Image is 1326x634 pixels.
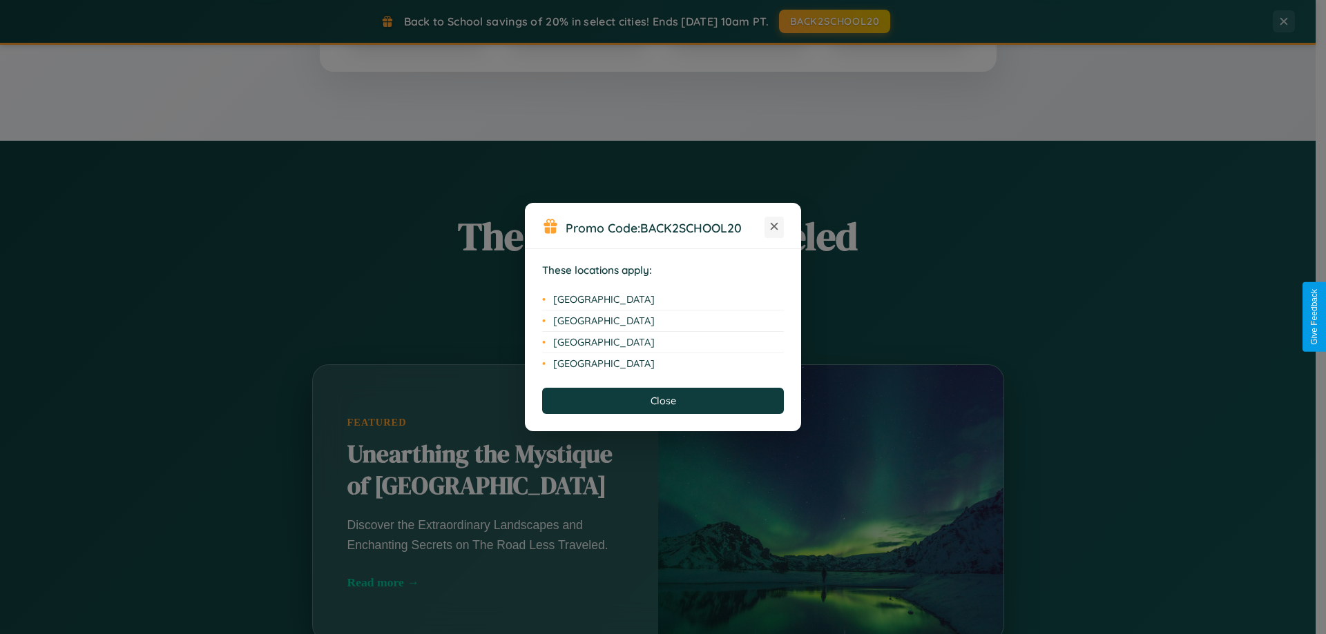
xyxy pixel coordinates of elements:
li: [GEOGRAPHIC_DATA] [542,289,784,310]
div: Give Feedback [1309,289,1319,345]
li: [GEOGRAPHIC_DATA] [542,353,784,374]
li: [GEOGRAPHIC_DATA] [542,332,784,353]
h3: Promo Code: [566,220,765,235]
b: BACK2SCHOOL20 [640,220,742,235]
li: [GEOGRAPHIC_DATA] [542,310,784,332]
button: Close [542,388,784,414]
strong: These locations apply: [542,264,652,277]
